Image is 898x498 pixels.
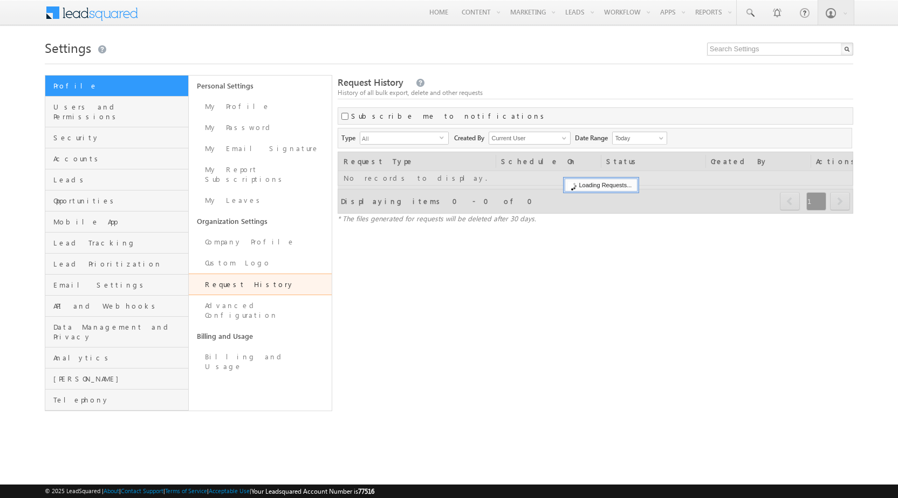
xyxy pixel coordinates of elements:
[338,76,403,88] span: Request History
[45,212,188,233] a: Mobile App
[189,96,332,117] a: My Profile
[53,154,186,163] span: Accounts
[45,148,188,169] a: Accounts
[53,102,186,121] span: Users and Permissions
[45,486,374,496] span: © 2025 LeadSquared | | | | |
[45,39,91,56] span: Settings
[189,295,332,326] a: Advanced Configuration
[360,132,449,145] div: All
[53,395,186,405] span: Telephony
[189,274,332,295] a: Request History
[612,132,667,145] a: Today
[45,317,188,347] a: Data Management and Privacy
[53,196,186,206] span: Opportunities
[53,374,186,384] span: [PERSON_NAME]
[358,487,374,495] span: 77516
[575,132,612,143] span: Date Range
[53,81,186,91] span: Profile
[53,175,186,185] span: Leads
[189,346,332,377] a: Billing and Usage
[45,76,188,97] a: Profile
[45,190,188,212] a: Opportunities
[165,487,207,494] a: Terms of Service
[440,135,448,140] span: select
[189,159,332,190] a: My Report Subscriptions
[209,487,250,494] a: Acceptable Use
[53,238,186,248] span: Lead Tracking
[189,76,332,96] a: Personal Settings
[45,347,188,369] a: Analytics
[341,132,360,143] span: Type
[189,190,332,211] a: My Leaves
[104,487,119,494] a: About
[338,88,853,98] div: History of all bulk export, delete and other requests
[189,253,332,274] a: Custom Logo
[53,133,186,142] span: Security
[189,326,332,346] a: Billing and Usage
[45,369,188,390] a: [PERSON_NAME]
[45,390,188,411] a: Telephony
[707,43,853,56] input: Search Settings
[53,280,186,290] span: Email Settings
[351,111,548,121] label: Subscribe me to notifications
[45,275,188,296] a: Email Settings
[45,127,188,148] a: Security
[45,233,188,254] a: Lead Tracking
[53,353,186,363] span: Analytics
[189,211,332,231] a: Organization Settings
[454,132,489,143] span: Created By
[189,138,332,159] a: My Email Signature
[121,487,163,494] a: Contact Support
[45,97,188,127] a: Users and Permissions
[251,487,374,495] span: Your Leadsquared Account Number is
[53,217,186,227] span: Mobile App
[45,169,188,190] a: Leads
[556,133,570,144] a: Show All Items
[565,179,637,192] div: Loading Requests...
[189,231,332,253] a: Company Profile
[489,132,571,145] input: Type to Search
[53,322,186,342] span: Data Management and Privacy
[338,214,536,223] span: * The files generated for requests will be deleted after 30 days.
[613,133,664,143] span: Today
[45,296,188,317] a: API and Webhooks
[53,259,186,269] span: Lead Prioritization
[189,117,332,138] a: My Password
[45,254,188,275] a: Lead Prioritization
[360,132,440,144] span: All
[53,301,186,311] span: API and Webhooks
